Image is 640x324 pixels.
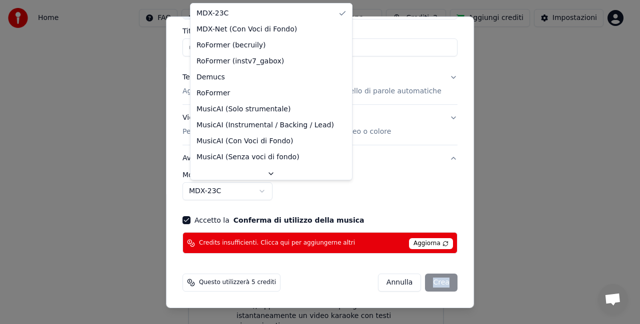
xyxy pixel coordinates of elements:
[196,152,299,162] span: MusicAI (Senza voci di fondo)
[196,56,284,66] span: RoFormer (instv7_gabox)
[196,40,266,50] span: RoFormer (becruily)
[196,120,334,130] span: MusicAI (Instrumental / Backing / Lead)
[196,104,290,114] span: MusicAI (Solo strumentale)
[196,136,293,146] span: MusicAI (Con Voci di Fondo)
[196,24,297,34] span: MDX-Net (Con Voci di Fondo)
[196,72,225,82] span: Demucs
[196,8,228,18] span: MDX-23C
[196,88,230,98] span: RoFormer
